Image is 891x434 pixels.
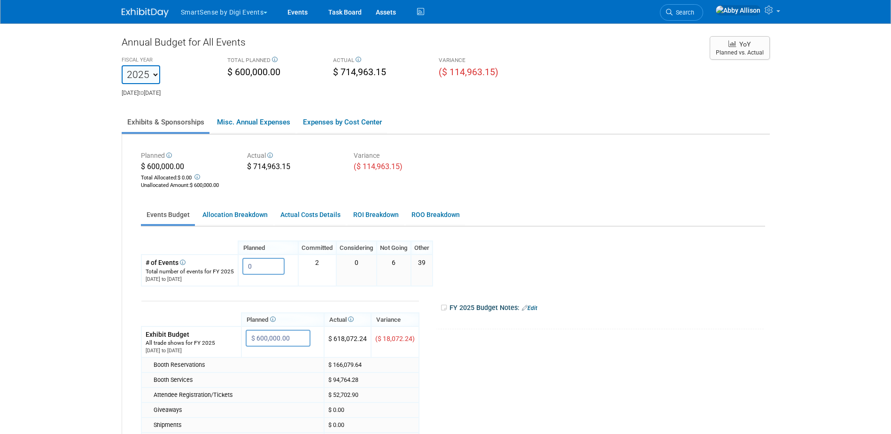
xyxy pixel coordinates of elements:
div: Booth Services [154,376,320,384]
div: Variance [354,151,446,162]
a: ROI Breakdown [348,206,404,224]
td: $ 618,072.24 [324,326,371,357]
th: Actual [324,313,371,326]
span: Unallocated Amount [141,182,188,188]
th: Variance [371,313,419,326]
th: Other [411,241,433,255]
td: $ 0.00 [324,418,419,433]
td: $ 0.00 [324,403,419,418]
th: Not Going [377,241,411,255]
div: Booth Reservations [154,361,320,369]
div: Total Allocated: [141,172,233,182]
th: Planned [241,313,324,326]
div: Exhibit Budget [146,330,237,339]
div: : [141,182,233,189]
td: 6 [377,255,411,286]
a: Events Budget [141,206,195,224]
span: Search [673,9,694,16]
a: Exhibits & Sponsorships [122,112,209,132]
div: [DATE] [DATE] [122,84,213,97]
span: $ 600,000.00 [141,162,184,171]
a: Edit [522,305,537,311]
a: Expenses by Cost Center [297,112,387,132]
span: ($ 114,963.15) [354,162,403,171]
img: ExhibitDay [122,8,169,17]
div: FISCAL YEAR [122,56,213,65]
a: Allocation Breakdown [197,206,273,224]
div: Annual Budget for All Events [122,35,700,54]
td: 0 [336,255,377,286]
a: Search [660,4,703,21]
a: ROO Breakdown [406,206,465,224]
div: [DATE] to [DATE] [146,276,234,283]
th: Considering [336,241,377,255]
span: ($ 18,072.24) [375,335,415,342]
div: Total number of events for FY 2025 [146,268,234,276]
span: $ 714,963.15 [333,67,386,77]
button: YoY Planned vs. Actual [710,36,770,60]
img: Abby Allison [715,5,761,15]
td: $ 94,764.28 [324,372,419,387]
th: Committed [298,241,336,255]
div: Shipments [154,421,320,429]
th: Planned [238,241,298,255]
div: # of Events [146,258,234,267]
div: ACTUAL [333,56,425,66]
div: FY 2025 Budget Notes: [440,301,764,315]
div: Actual [247,151,340,162]
span: ($ 114,963.15) [439,67,498,77]
div: Giveaways [154,406,320,414]
span: to [139,89,144,96]
td: 2 [298,255,336,286]
div: [DATE] to [DATE] [146,347,237,354]
td: $ 166,079.64 [324,357,419,372]
span: $ 600,000.00 [190,182,219,188]
a: Misc. Annual Expenses [211,112,295,132]
div: Attendee Registration/Tickets [154,391,320,399]
div: VARIANCE [439,56,530,66]
div: Planned [141,151,233,162]
td: 39 [411,255,433,286]
div: All trade shows for FY 2025 [146,339,237,347]
td: $ 52,702.90 [324,387,419,403]
span: $ 0.00 [178,175,192,181]
div: TOTAL PLANNED [227,56,319,66]
span: $ 600,000.00 [227,67,280,77]
span: YoY [739,40,751,48]
div: $ 714,963.15 [247,162,340,174]
a: Actual Costs Details [275,206,346,224]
